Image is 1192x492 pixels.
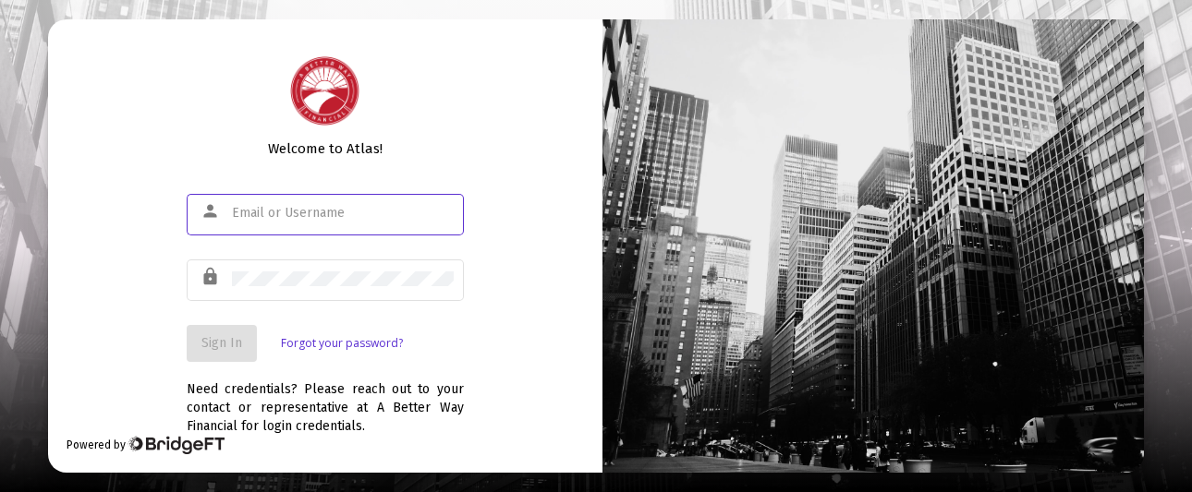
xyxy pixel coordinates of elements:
div: Powered by [67,436,225,454]
span: Sign In [201,335,242,351]
button: Sign In [187,325,257,362]
a: Forgot your password? [281,334,403,353]
div: Need credentials? Please reach out to your contact or representative at A Better Way Financial fo... [187,362,464,436]
mat-icon: lock [201,266,223,288]
input: Email or Username [232,206,454,221]
img: Bridge Financial Technology Logo [128,436,225,454]
div: Welcome to Atlas! [187,139,464,158]
mat-icon: person [201,200,223,222]
img: Logo [290,56,360,126]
